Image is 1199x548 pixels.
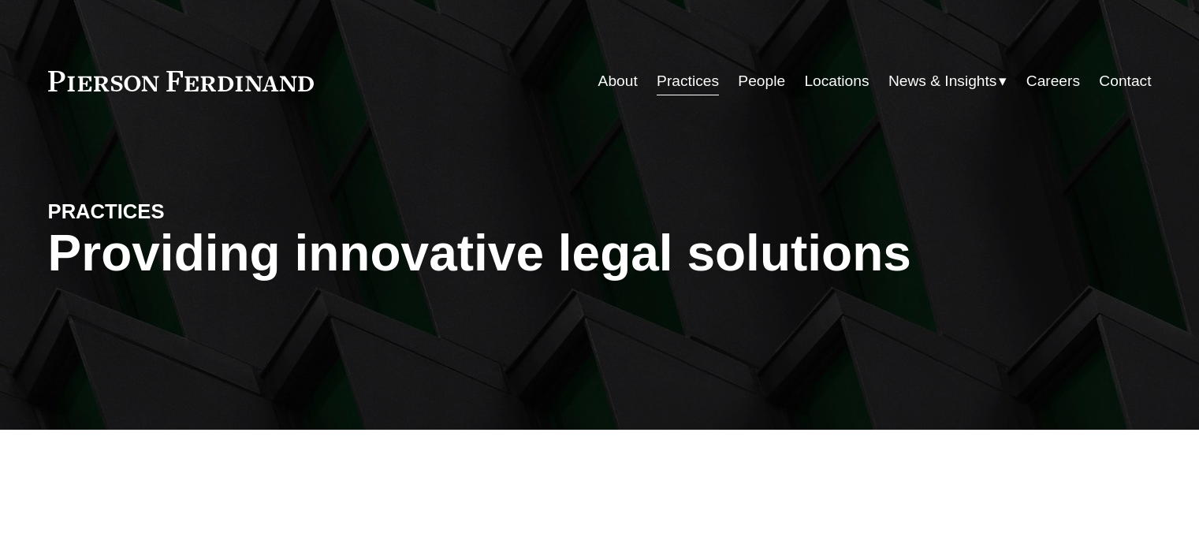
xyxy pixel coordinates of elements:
a: folder dropdown [888,66,1007,96]
a: Locations [804,66,869,96]
a: Careers [1026,66,1080,96]
a: People [738,66,785,96]
h4: PRACTICES [48,199,324,224]
a: Contact [1099,66,1151,96]
span: News & Insights [888,68,997,95]
a: About [598,66,638,96]
a: Practices [657,66,719,96]
h1: Providing innovative legal solutions [48,225,1152,282]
